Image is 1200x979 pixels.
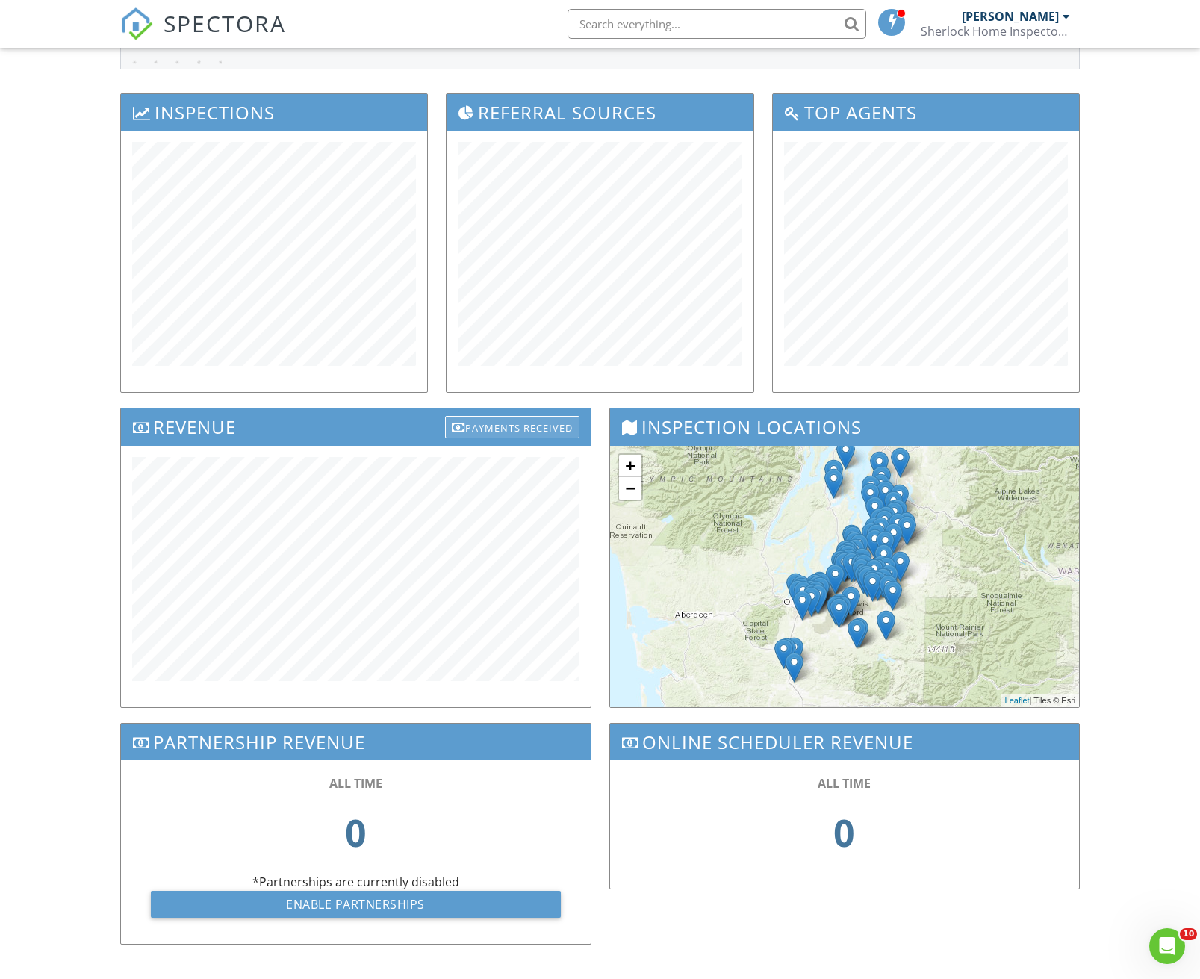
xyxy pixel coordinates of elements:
input: Search everything... [568,9,866,39]
a: Zoom in [619,455,641,477]
a: SPECTORA [120,20,286,52]
div: Payments Received [445,416,579,438]
a: Enable Partnerships [151,891,561,918]
div: [PERSON_NAME] [962,9,1059,24]
a: Zoom out [619,477,641,500]
img: The Best Home Inspection Software - Spectora [120,7,153,40]
h3: Inspection Locations [610,408,1080,445]
div: ALL TIME [151,775,561,792]
span: 10 [1180,928,1197,940]
h3: Inspections [121,94,428,131]
div: Sherlock Home Inspector LLC [921,24,1070,39]
div: 0 [151,792,561,874]
div: *Partnerships are currently disabled [121,760,591,944]
h3: Referral Sources [447,94,753,131]
a: Payments Received [445,412,579,437]
a: Leaflet [1005,696,1030,705]
h3: Partnership Revenue [121,724,591,760]
h3: Revenue [121,408,591,445]
iframe: Intercom live chat [1149,928,1185,964]
span: SPECTORA [164,7,286,39]
div: ALL TIME [640,775,1050,792]
h3: Top Agents [773,94,1080,131]
div: | Tiles © Esri [1001,694,1080,707]
div: 0 [640,792,1050,874]
h3: Online Scheduler Revenue [610,724,1080,760]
